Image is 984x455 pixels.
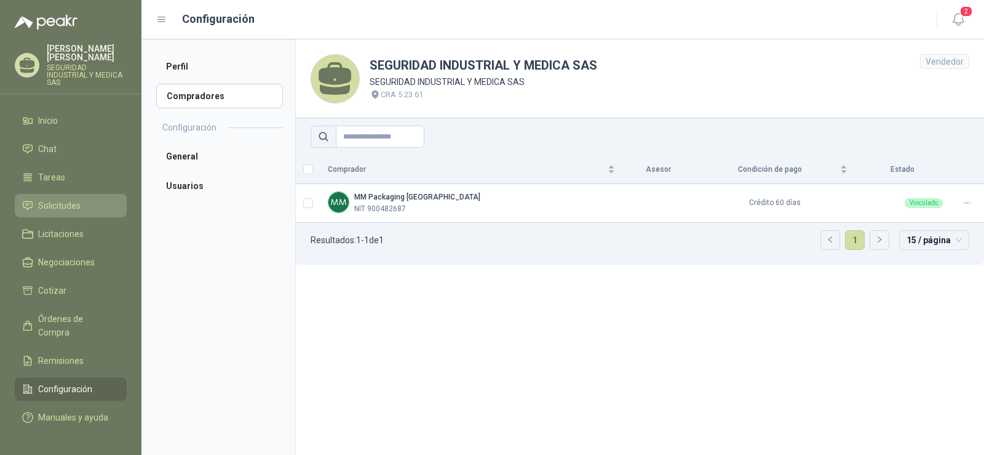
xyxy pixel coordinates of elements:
a: Usuarios [156,174,283,198]
button: right [870,231,889,249]
span: Comprador [328,164,605,175]
span: Remisiones [38,354,84,368]
p: SEGURIDAD INDUSTRIAL Y MEDICA SAS [370,75,597,89]
button: 2 [947,9,969,31]
span: 2 [959,6,973,17]
a: Inicio [15,109,127,132]
a: Remisiones [15,349,127,372]
p: [PERSON_NAME] [PERSON_NAME] [47,44,127,62]
span: right [876,236,883,243]
p: CRA 5 23 61 [381,89,423,101]
img: Logo peakr [15,15,77,30]
span: Órdenes de Compra [38,312,115,339]
span: Negociaciones [38,256,95,269]
span: Tareas [38,171,65,184]
a: Licitaciones [15,222,127,246]
a: Configuración [15,377,127,401]
div: tamaño de página [899,230,969,250]
th: Comprador [320,155,622,184]
a: Perfil [156,54,283,79]
a: Cotizar [15,279,127,302]
button: left [821,231,839,249]
img: Company Logo [328,192,349,212]
a: Órdenes de Compra [15,307,127,344]
p: SEGURIDAD INDUSTRIAL Y MEDICA SAS [47,64,127,86]
th: Condición de pago [695,155,855,184]
a: Compradores [156,84,283,108]
div: Vinculado [905,198,943,208]
span: Inicio [38,114,58,127]
a: Tareas [15,166,127,189]
p: Resultados: 1 - 1 de 1 [311,236,384,244]
b: MM Packaging [GEOGRAPHIC_DATA] [354,193,480,201]
a: Solicitudes [15,194,127,217]
span: Chat [38,142,57,156]
span: Configuración [38,382,92,396]
a: 1 [846,231,864,249]
span: Solicitudes [38,199,81,212]
p: NIT 900482687 [354,203,406,215]
li: 1 [845,230,865,250]
span: left [827,236,834,243]
li: Página siguiente [870,230,889,250]
a: Manuales y ayuda [15,406,127,429]
div: Vendedor [920,54,969,69]
span: Licitaciones [38,227,84,241]
h1: Configuración [182,10,255,28]
span: Manuales y ayuda [38,411,108,424]
span: 15 / página [907,231,962,249]
h2: Configuración [162,121,216,134]
a: Negociaciones [15,251,127,274]
span: Cotizar [38,284,66,297]
th: Asesor [622,155,694,184]
h1: SEGURIDAD INDUSTRIAL Y MEDICA SAS [370,56,597,75]
li: Página anterior [820,230,840,250]
td: Crédito 60 días [695,184,855,223]
span: Condición de pago [702,164,838,175]
a: Chat [15,137,127,161]
th: Estado [855,155,950,184]
a: General [156,144,283,169]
